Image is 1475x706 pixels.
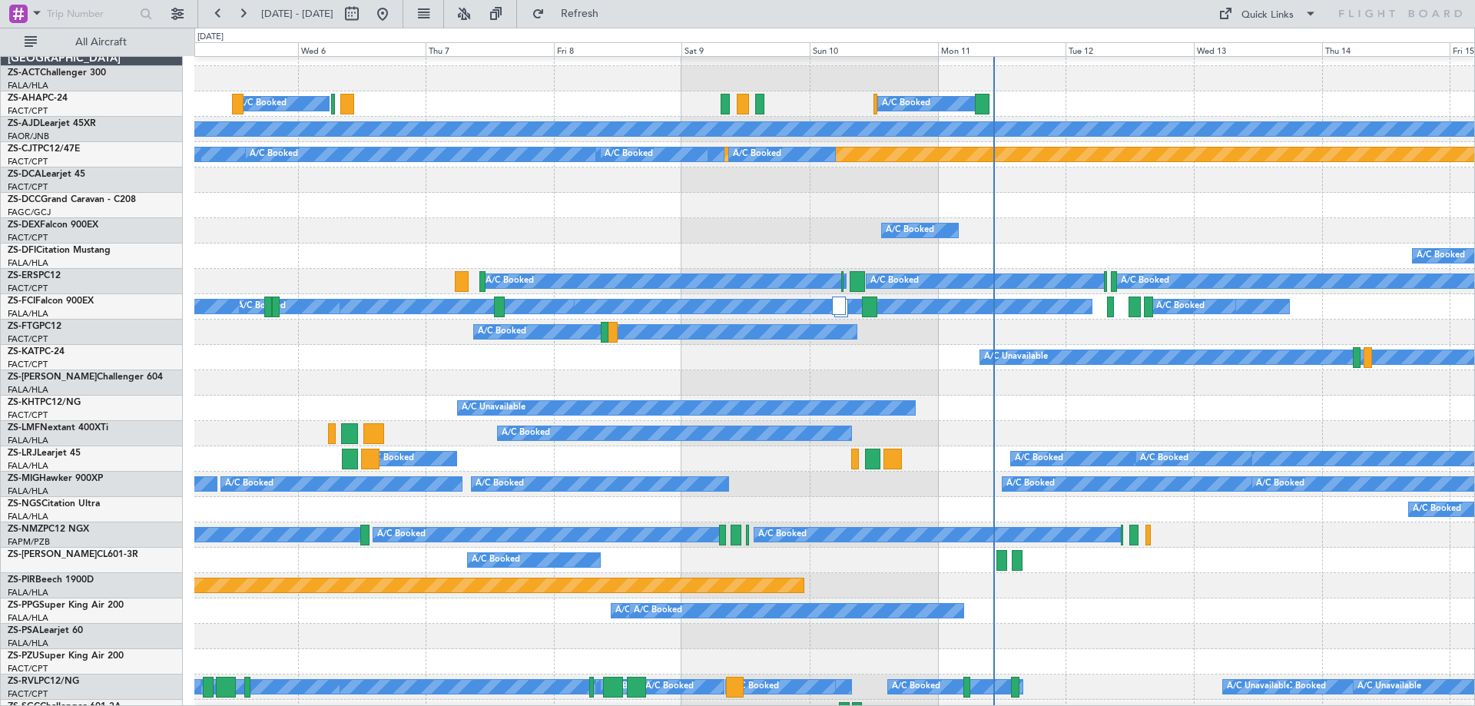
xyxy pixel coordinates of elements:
span: ZS-NGS [8,499,41,509]
a: ZS-ACTChallenger 300 [8,68,106,78]
div: Thu 14 [1322,42,1450,56]
div: Mon 11 [938,42,1066,56]
a: FACT/CPT [8,156,48,167]
span: ZS-PPG [8,601,39,610]
div: Wed 13 [1194,42,1322,56]
div: A/C Booked [238,92,287,115]
a: FALA/HLA [8,384,48,396]
a: ZS-DFICitation Mustang [8,246,111,255]
span: ZS-DEX [8,220,40,230]
a: ZS-AJDLearjet 45XR [8,119,96,128]
a: ZS-MIGHawker 900XP [8,474,103,483]
a: FALA/HLA [8,257,48,269]
div: A/C Booked [1006,472,1055,496]
div: A/C Booked [733,143,781,166]
a: FACT/CPT [8,688,48,700]
span: [DATE] - [DATE] [261,7,333,21]
span: ZS-CJT [8,144,38,154]
span: ZS-FCI [8,297,35,306]
div: A/C Booked [882,92,930,115]
span: ZS-KHT [8,398,40,407]
div: A/C Booked [478,320,526,343]
a: ZS-DCCGrand Caravan - C208 [8,195,136,204]
span: ZS-ERS [8,271,38,280]
span: ZS-LRJ [8,449,37,458]
a: FAPM/PZB [8,536,50,548]
a: FALA/HLA [8,486,48,497]
span: All Aircraft [40,37,162,48]
div: A/C Booked [1121,270,1169,293]
a: ZS-[PERSON_NAME]Challenger 604 [8,373,163,382]
div: Quick Links [1241,8,1294,23]
div: Thu 7 [426,42,554,56]
a: FALA/HLA [8,511,48,522]
div: A/C Booked [1413,498,1461,521]
a: ZS-DCALearjet 45 [8,170,85,179]
a: FALA/HLA [8,435,48,446]
a: FACT/CPT [8,359,48,370]
div: A/C Booked [225,472,273,496]
a: ZS-FTGPC12 [8,322,61,331]
a: FACT/CPT [8,232,48,244]
a: ZS-FCIFalcon 900EX [8,297,94,306]
div: A/C Booked [645,675,694,698]
span: ZS-MIG [8,474,39,483]
span: ZS-[PERSON_NAME] [8,373,97,382]
a: FALA/HLA [8,80,48,91]
a: FALA/HLA [8,308,48,320]
div: A/C Booked [366,447,414,470]
span: ZS-ACT [8,68,40,78]
div: A/C Booked [472,549,520,572]
div: A/C Booked [886,219,934,242]
button: All Aircraft [17,30,167,55]
a: ZS-KATPC-24 [8,347,65,356]
span: ZS-PSA [8,626,39,635]
a: FAOR/JNB [8,131,49,142]
div: Fri 8 [554,42,682,56]
div: Sun 10 [810,42,938,56]
div: A/C Booked [486,270,534,293]
div: A/C Booked [892,675,940,698]
div: [DATE] [197,31,224,44]
div: A/C Unavailable [984,346,1048,369]
div: A/C Booked [250,143,298,166]
span: ZS-PIR [8,575,35,585]
a: ZS-RVLPC12/NG [8,677,79,686]
a: FACT/CPT [8,181,48,193]
span: ZS-RVL [8,677,38,686]
a: ZS-ERSPC12 [8,271,61,280]
span: ZS-AJD [8,119,40,128]
div: A/C Unavailable [462,396,525,419]
a: ZS-LRJLearjet 45 [8,449,81,458]
span: ZS-KAT [8,347,39,356]
span: ZS-DFI [8,246,36,255]
a: ZS-KHTPC12/NG [8,398,81,407]
div: A/C Booked [502,422,550,445]
span: Refresh [548,8,612,19]
a: FACT/CPT [8,283,48,294]
div: A/C Booked [1156,295,1205,318]
div: A/C Booked [615,599,664,622]
a: ZS-DEXFalcon 900EX [8,220,98,230]
input: Trip Number [47,2,135,25]
div: A/C Booked [1256,472,1304,496]
a: ZS-NGSCitation Ultra [8,499,100,509]
span: ZS-DCC [8,195,41,204]
button: Quick Links [1211,2,1324,26]
div: A/C Booked [237,295,286,318]
a: ZS-PSALearjet 60 [8,626,83,635]
a: FACT/CPT [8,333,48,345]
div: A/C Booked [377,523,426,546]
button: Refresh [525,2,617,26]
div: A/C Booked [758,523,807,546]
span: ZS-PZU [8,651,39,661]
div: Tue 5 [170,42,298,56]
a: FACT/CPT [8,409,48,421]
a: FACT/CPT [8,663,48,675]
span: ZS-NMZ [8,525,43,534]
div: Wed 6 [298,42,426,56]
a: ZS-PPGSuper King Air 200 [8,601,124,610]
span: ZS-DCA [8,170,41,179]
a: FALA/HLA [8,612,48,624]
a: ZS-[PERSON_NAME]CL601-3R [8,550,138,559]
